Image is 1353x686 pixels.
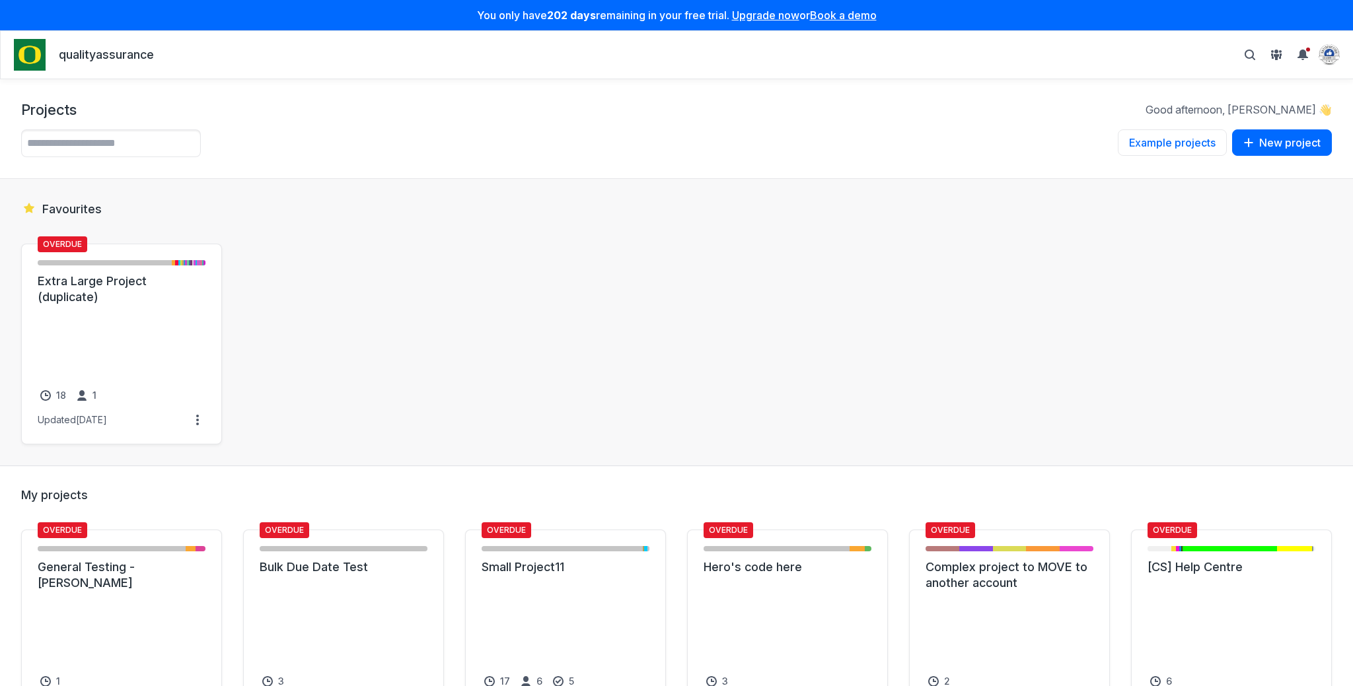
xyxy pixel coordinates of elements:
[260,522,309,538] span: Overdue
[38,236,87,252] span: Overdue
[38,388,69,403] a: 18
[810,9,877,22] a: Book a demo
[732,9,799,22] a: Upgrade now
[482,522,531,538] span: Overdue
[1239,44,1261,65] button: Toggle search bar
[38,559,205,591] a: General Testing - [PERSON_NAME]
[260,559,427,575] a: Bulk Due Date Test
[1292,44,1319,65] summary: View Notifications
[1232,129,1332,157] a: New project
[1118,129,1227,156] button: Example projects
[8,8,1345,22] p: You only have remaining in your free trial. or
[1118,129,1227,157] a: Example projects
[21,487,1332,503] h2: My projects
[704,522,753,538] span: Overdue
[14,39,46,71] img: Account logo
[1319,44,1340,65] summary: View profile menu
[1148,559,1315,575] a: [CS] Help Centre
[482,559,649,575] a: Small Project11
[1266,44,1287,65] button: View People & Groups
[38,522,87,538] span: Overdue
[21,200,1332,217] h2: Favourites
[1319,44,1340,65] img: Your avatar
[74,388,99,403] a: 1
[1232,129,1332,156] button: New project
[38,414,107,426] div: Updated [DATE]
[21,100,77,119] h1: Projects
[1148,522,1197,538] span: Overdue
[59,47,154,63] p: qualityassurance
[926,559,1093,591] a: Complex project to MOVE to another account
[704,559,871,575] a: Hero's code here
[1146,102,1332,117] p: Good afternoon, [PERSON_NAME] 👋
[547,9,596,22] strong: 202 days
[14,39,46,71] a: Project Dashboard
[38,273,205,305] a: Extra Large Project (duplicate)
[926,522,975,538] span: Overdue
